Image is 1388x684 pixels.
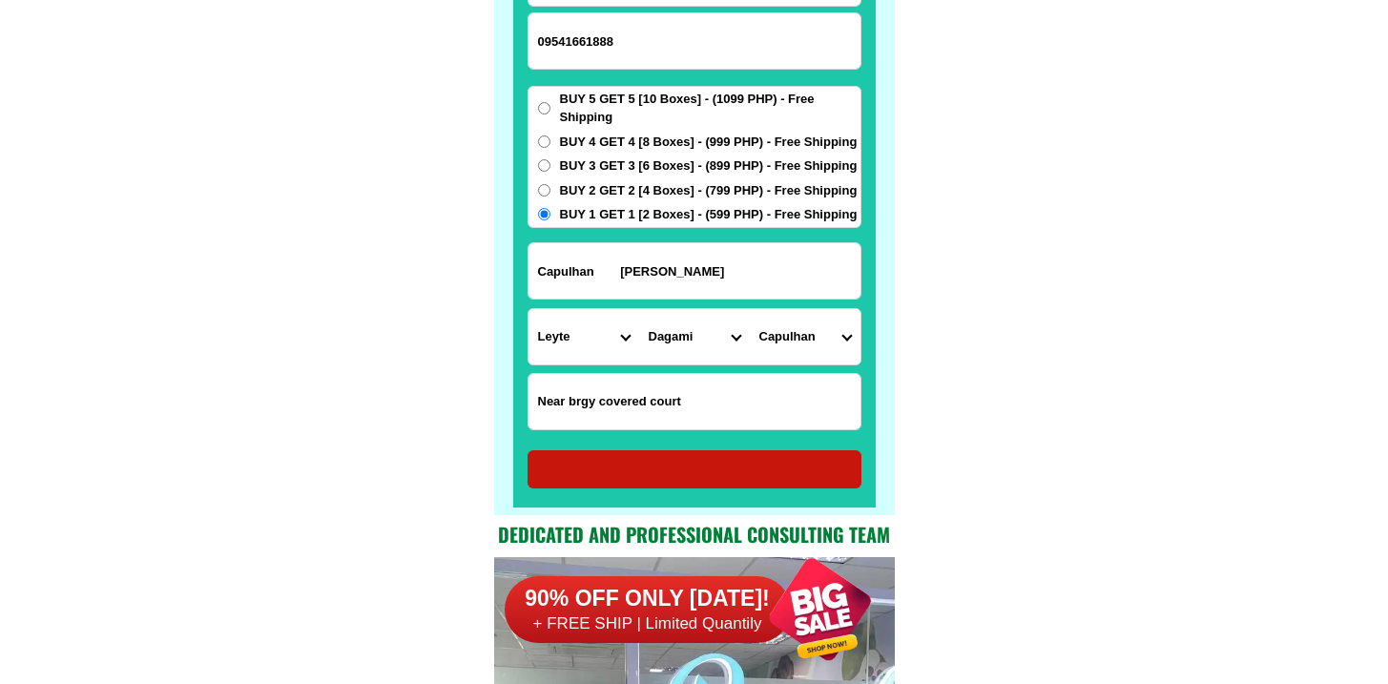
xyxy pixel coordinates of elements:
[750,309,860,364] select: Select commune
[538,135,550,148] input: BUY 4 GET 4 [8 Boxes] - (999 PHP) - Free Shipping
[560,205,858,224] span: BUY 1 GET 1 [2 Boxes] - (599 PHP) - Free Shipping
[639,309,750,364] select: Select district
[505,585,791,613] h6: 90% OFF ONLY [DATE]!
[538,208,550,220] input: BUY 1 GET 1 [2 Boxes] - (599 PHP) - Free Shipping
[528,309,639,364] select: Select province
[505,613,791,634] h6: + FREE SHIP | Limited Quantily
[528,13,860,69] input: Input phone_number
[560,156,858,176] span: BUY 3 GET 3 [6 Boxes] - (899 PHP) - Free Shipping
[528,243,860,299] input: Input address
[494,520,895,549] h2: Dedicated and professional consulting team
[538,184,550,197] input: BUY 2 GET 2 [4 Boxes] - (799 PHP) - Free Shipping
[560,133,858,152] span: BUY 4 GET 4 [8 Boxes] - (999 PHP) - Free Shipping
[538,102,550,114] input: BUY 5 GET 5 [10 Boxes] - (1099 PHP) - Free Shipping
[538,159,550,172] input: BUY 3 GET 3 [6 Boxes] - (899 PHP) - Free Shipping
[560,181,858,200] span: BUY 2 GET 2 [4 Boxes] - (799 PHP) - Free Shipping
[528,374,860,429] input: Input LANDMARKOFLOCATION
[560,90,860,127] span: BUY 5 GET 5 [10 Boxes] - (1099 PHP) - Free Shipping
